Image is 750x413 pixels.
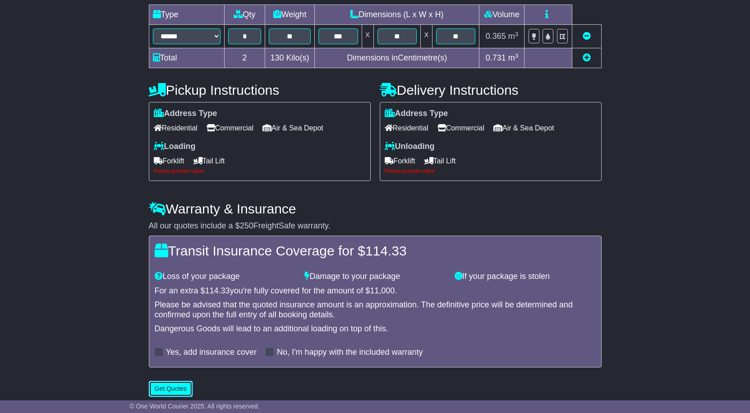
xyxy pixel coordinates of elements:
[224,5,265,25] td: Qty
[224,48,265,68] td: 2
[300,272,450,282] div: Damage to your package
[493,121,554,135] span: Air & Sea Depot
[155,286,596,296] div: For an extra $ you're fully covered for the amount of $ .
[149,48,224,68] td: Total
[129,403,260,410] span: © One World Courier 2025. All rights reserved.
[154,168,366,174] div: Please provide value
[370,286,395,295] span: 11,000
[515,31,519,37] sup: 3
[154,109,217,119] label: Address Type
[149,201,602,216] h4: Warranty & Insurance
[362,25,373,48] td: x
[385,154,415,168] span: Forklift
[207,121,253,135] span: Commercial
[486,53,506,62] span: 0.731
[149,221,602,231] div: All our quotes include a $ FreightSafe warranty.
[265,48,315,68] td: Kilo(s)
[155,300,596,320] div: Please be advised that the quoted insurance amount is an approximation. The definitive price will...
[315,5,479,25] td: Dimensions (L x W x H)
[365,243,407,258] span: 114.33
[486,32,506,41] span: 0.365
[265,5,315,25] td: Weight
[193,154,225,168] span: Tail Lift
[205,286,230,295] span: 114.33
[420,25,432,48] td: x
[154,142,196,152] label: Loading
[385,121,428,135] span: Residential
[508,53,519,62] span: m
[315,48,479,68] td: Dimensions in Centimetre(s)
[155,243,596,258] h4: Transit Insurance Coverage for $
[262,121,323,135] span: Air & Sea Depot
[479,5,525,25] td: Volume
[154,121,198,135] span: Residential
[380,83,602,97] h4: Delivery Instructions
[424,154,456,168] span: Tail Lift
[149,381,193,397] button: Get Quotes
[385,168,597,174] div: Please provide value
[508,32,519,41] span: m
[385,109,448,119] label: Address Type
[155,324,596,334] div: Dangerous Goods will lead to an additional loading on top of this.
[515,52,519,59] sup: 3
[240,221,253,230] span: 250
[385,142,435,152] label: Unloading
[271,53,284,62] span: 130
[583,32,591,41] a: Remove this item
[149,83,371,97] h4: Pickup Instructions
[150,272,300,282] div: Loss of your package
[437,121,484,135] span: Commercial
[450,272,600,282] div: If your package is stolen
[154,154,184,168] span: Forklift
[583,53,591,62] a: Add new item
[277,348,423,357] label: No, I'm happy with the included warranty
[166,348,257,357] label: Yes, add insurance cover
[149,5,224,25] td: Type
